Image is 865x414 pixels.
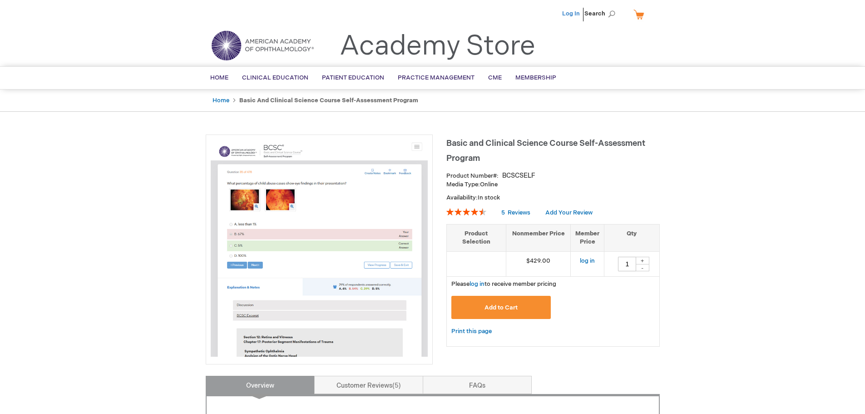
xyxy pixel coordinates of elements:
[484,304,518,311] span: Add to Cart
[506,224,571,251] th: Nonmember Price
[580,257,595,264] a: log in
[242,74,308,81] span: Clinical Education
[636,264,649,271] div: -
[501,209,532,216] a: 5 Reviews
[210,74,228,81] span: Home
[506,251,571,276] td: $429.00
[545,209,593,216] a: Add Your Review
[239,97,418,104] strong: Basic and Clinical Science Course Self-Assessment Program
[211,140,428,357] img: Basic and Clinical Science Course Self-Assessment Program
[340,30,535,63] a: Academy Store
[502,171,535,180] div: BCSCSELF
[451,280,556,288] span: Please to receive member pricing
[571,224,604,251] th: Member Price
[446,139,645,163] span: Basic and Clinical Science Course Self-Assessment Program
[562,10,580,17] a: Log In
[501,209,505,216] span: 5
[392,382,401,389] span: 5
[446,181,480,188] strong: Media Type:
[423,376,532,394] a: FAQs
[447,224,506,251] th: Product Selection
[488,74,502,81] span: CME
[314,376,423,394] a: Customer Reviews5
[478,194,500,201] span: In stock
[446,180,660,189] p: Online
[515,74,556,81] span: Membership
[446,172,499,180] strong: Product Number
[470,280,484,288] a: log in
[451,296,551,319] button: Add to Cart
[604,224,659,251] th: Qty
[213,97,229,104] a: Home
[322,74,384,81] span: Patient Education
[398,74,475,81] span: Practice Management
[446,208,486,215] div: 92%
[636,257,649,264] div: +
[451,326,492,337] a: Print this page
[446,194,660,202] p: Availability:
[618,257,636,271] input: Qty
[508,209,530,216] span: Reviews
[206,376,315,394] a: Overview
[584,5,619,23] span: Search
